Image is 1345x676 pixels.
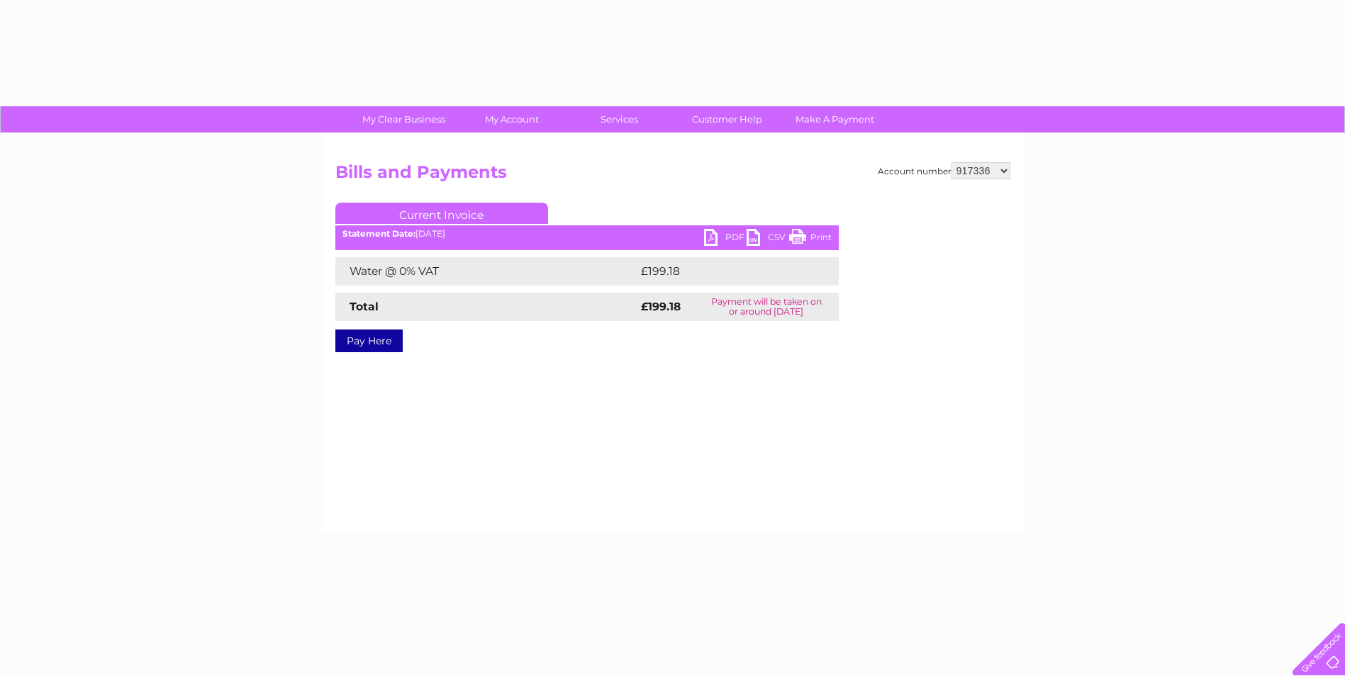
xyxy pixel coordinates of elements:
[747,229,789,249] a: CSV
[335,257,637,286] td: Water @ 0% VAT
[694,293,838,321] td: Payment will be taken on or around [DATE]
[878,162,1010,179] div: Account number
[335,329,403,352] a: Pay Here
[704,229,747,249] a: PDF
[342,228,415,239] b: Statement Date:
[345,106,462,133] a: My Clear Business
[335,229,839,239] div: [DATE]
[776,106,893,133] a: Make A Payment
[789,229,832,249] a: Print
[350,300,379,313] strong: Total
[669,106,786,133] a: Customer Help
[641,300,681,313] strong: £199.18
[637,257,812,286] td: £199.18
[335,203,548,224] a: Current Invoice
[335,162,1010,189] h2: Bills and Payments
[453,106,570,133] a: My Account
[561,106,678,133] a: Services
